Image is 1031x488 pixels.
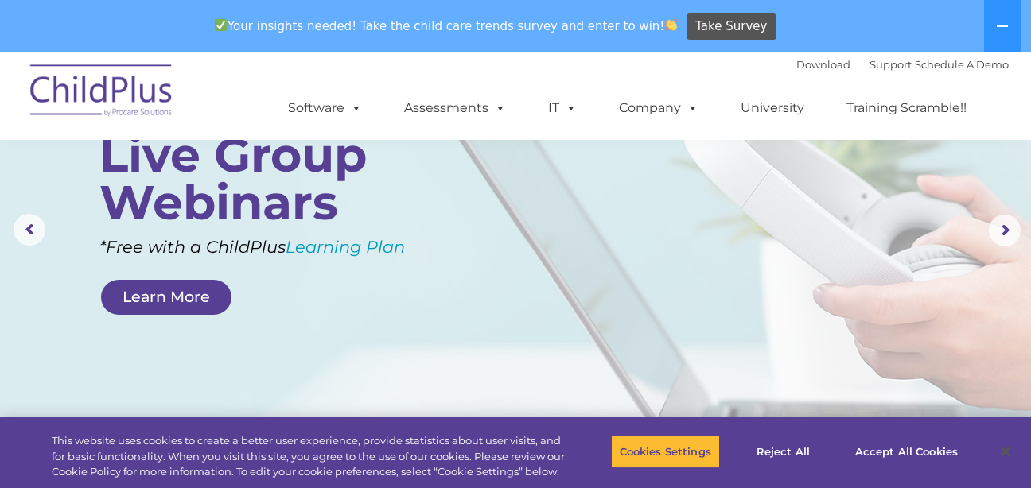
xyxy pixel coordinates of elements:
span: Your insights needed! Take the child care trends survey and enter to win! [208,10,684,41]
img: ✅ [215,19,227,31]
span: Phone number [221,170,289,182]
a: Training Scramble!! [831,92,982,124]
a: Learn More [101,280,231,315]
div: This website uses cookies to create a better user experience, provide statistics about user visit... [52,433,567,480]
a: Assessments [388,92,522,124]
a: Download [796,58,850,71]
rs-layer: Live Group Webinars [99,131,434,227]
rs-layer: *Free with a ChildPlus [99,231,464,262]
span: Last name [221,105,270,117]
a: Take Survey [687,13,776,41]
button: Close [988,434,1023,469]
a: Schedule A Demo [915,58,1009,71]
img: 👏 [665,19,677,31]
a: IT [532,92,593,124]
img: ChildPlus by Procare Solutions [22,53,181,133]
font: | [796,58,1009,71]
button: Reject All [733,435,833,468]
a: Company [603,92,714,124]
a: Learning Plan [286,237,405,257]
a: Support [870,58,912,71]
a: University [725,92,820,124]
button: Cookies Settings [611,435,720,468]
a: Software [272,92,378,124]
span: Take Survey [695,13,767,41]
button: Accept All Cookies [846,435,967,468]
